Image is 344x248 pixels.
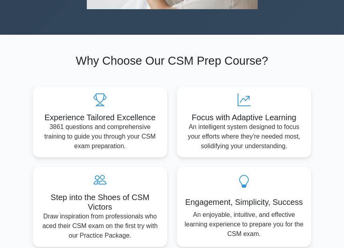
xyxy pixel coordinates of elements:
p: An intelligent system designed to focus your efforts where they're needed most, solidifying your ... [183,122,305,151]
p: 3861 questions and comprehensive training to guide you through your CSM exam preparation. [39,122,161,151]
h5: Step into the Shoes of CSM Victors [39,192,161,212]
h5: Focus with Adaptive Learning [183,113,305,122]
p: Draw inspiration from professionals who aced their CSM exam on the first try with our Practice Pa... [39,212,161,240]
p: An enjoyable, intuitive, and effective learning experience to prepare you for the CSM exam. [183,210,305,239]
h2: Why Choose Our CSM Prep Course? [33,54,311,68]
h5: Experience Tailored Excellence [39,113,161,122]
h5: Engagement, Simplicity, Success [183,197,305,207]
